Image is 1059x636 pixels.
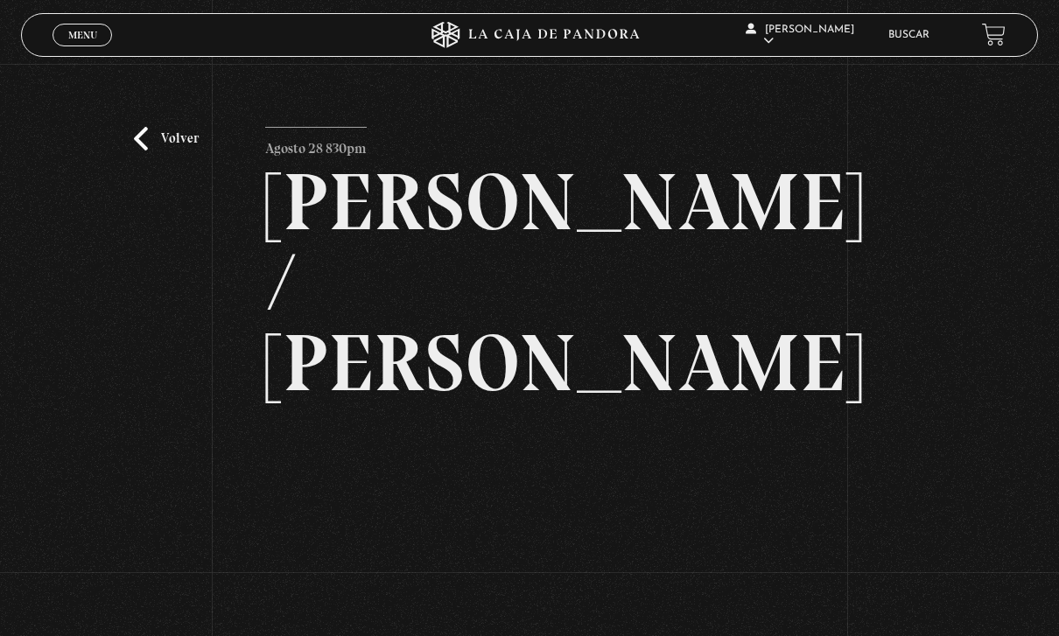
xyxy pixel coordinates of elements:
p: Agosto 28 830pm [265,127,367,162]
h2: [PERSON_NAME] / [PERSON_NAME] [265,162,794,403]
a: Volver [134,127,199,150]
span: Menu [68,30,97,40]
span: [PERSON_NAME] [746,24,854,46]
a: View your shopping cart [982,23,1006,46]
a: Buscar [888,30,929,40]
span: Cerrar [62,44,103,56]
